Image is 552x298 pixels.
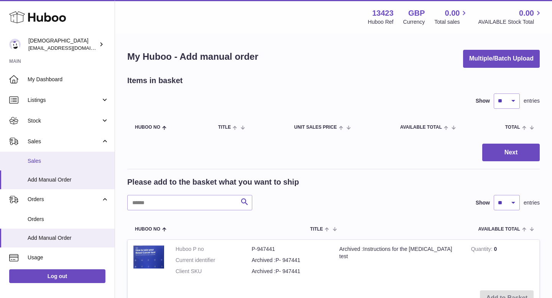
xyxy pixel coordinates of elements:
span: Total sales [434,18,468,26]
span: Listings [28,97,101,104]
img: Archived :Instructions for the Bowel cancer test [133,246,164,269]
label: Show [476,97,490,105]
span: Sales [28,138,101,145]
span: Unit Sales Price [294,125,337,130]
span: Usage [28,254,109,261]
span: Total [505,125,520,130]
span: 0.00 [519,8,534,18]
span: AVAILABLE Total [478,227,520,232]
span: entries [524,97,540,105]
span: Stock [28,117,101,124]
label: Show [476,199,490,206]
span: My Dashboard [28,76,109,83]
dd: Archived :P- 947441 [252,268,328,275]
td: 0 [465,240,539,285]
span: [EMAIL_ADDRESS][DOMAIN_NAME] [28,45,113,51]
button: Next [482,144,540,162]
span: Huboo no [135,227,160,232]
span: Title [218,125,231,130]
td: Archived :Instructions for the [MEDICAL_DATA] test [333,240,465,285]
dt: Huboo P no [176,246,252,253]
dt: Current identifier [176,257,252,264]
div: Currency [403,18,425,26]
div: [DEMOGRAPHIC_DATA] [28,37,97,52]
span: Orders [28,216,109,223]
span: 0.00 [445,8,460,18]
span: AVAILABLE Total [400,125,442,130]
span: Huboo no [135,125,160,130]
span: Sales [28,157,109,165]
dd: Archived :P- 947441 [252,257,328,264]
img: olgazyuz@outlook.com [9,39,21,50]
strong: GBP [408,8,425,18]
h2: Items in basket [127,75,183,86]
span: Orders [28,196,101,203]
span: Title [310,227,323,232]
span: Add Manual Order [28,234,109,242]
strong: Quantity [471,246,494,254]
dd: P-947441 [252,246,328,253]
a: Log out [9,269,105,283]
span: Add Manual Order [28,176,109,183]
span: entries [524,199,540,206]
a: 0.00 Total sales [434,8,468,26]
dt: Client SKU [176,268,252,275]
strong: 13423 [372,8,394,18]
button: Multiple/Batch Upload [463,50,540,68]
h1: My Huboo - Add manual order [127,51,258,63]
h2: Please add to the basket what you want to ship [127,177,299,187]
span: AVAILABLE Stock Total [478,18,543,26]
a: 0.00 AVAILABLE Stock Total [478,8,543,26]
div: Huboo Ref [368,18,394,26]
